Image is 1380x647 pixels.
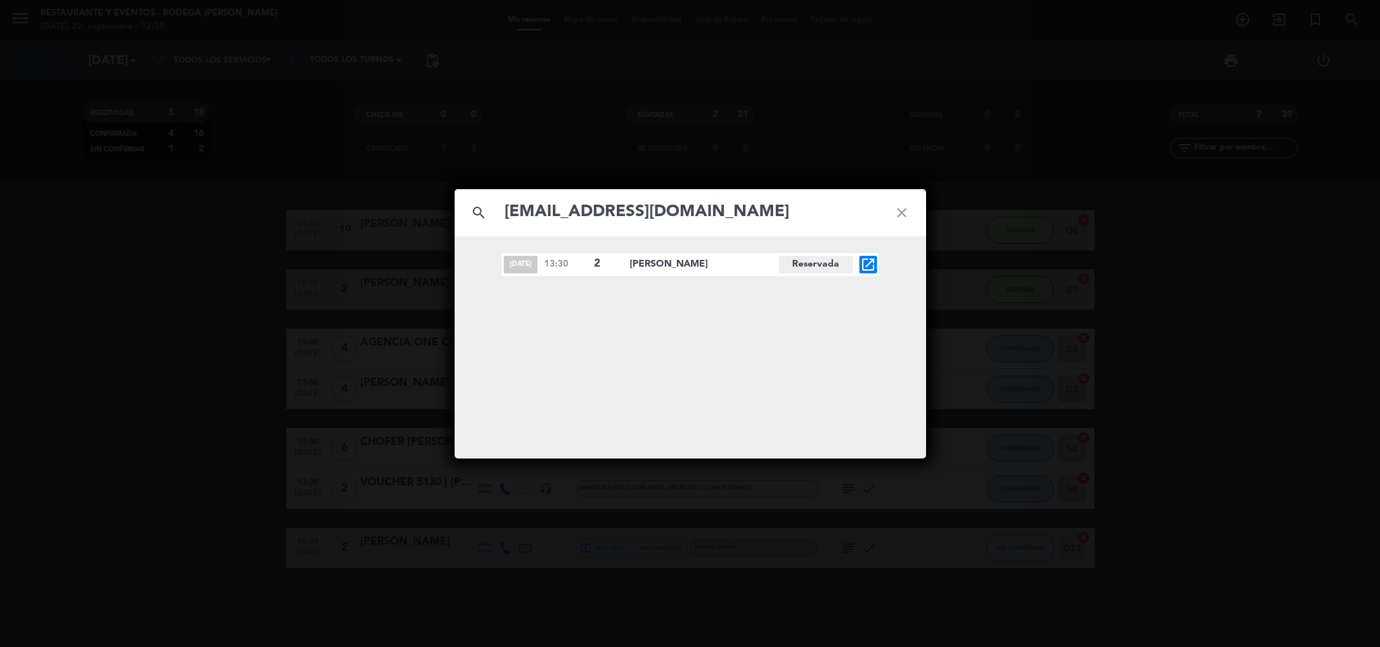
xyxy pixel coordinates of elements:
[630,257,779,272] span: [PERSON_NAME]
[878,189,926,237] i: close
[860,257,876,273] i: open_in_new
[455,189,503,237] i: search
[779,256,853,273] span: Reservada
[504,256,537,273] span: [DATE]
[503,199,878,226] input: Buscar reservas
[594,255,618,273] span: 2
[544,257,587,271] span: 13:30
